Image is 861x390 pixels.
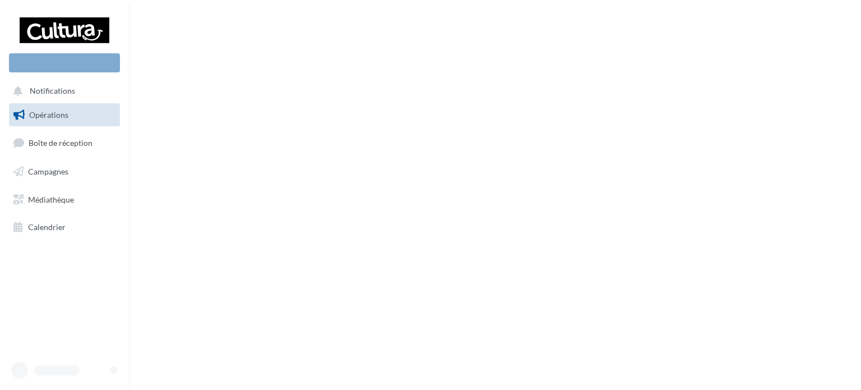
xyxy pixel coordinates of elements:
a: Campagnes [7,160,122,183]
span: Notifications [30,86,75,96]
span: Campagnes [28,167,68,176]
a: Calendrier [7,215,122,239]
span: Opérations [29,110,68,120]
div: Nouvelle campagne [9,53,120,72]
span: Boîte de réception [29,138,92,148]
a: Opérations [7,103,122,127]
a: Médiathèque [7,188,122,212]
a: Boîte de réception [7,131,122,155]
span: Médiathèque [28,194,74,204]
span: Calendrier [28,222,66,232]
